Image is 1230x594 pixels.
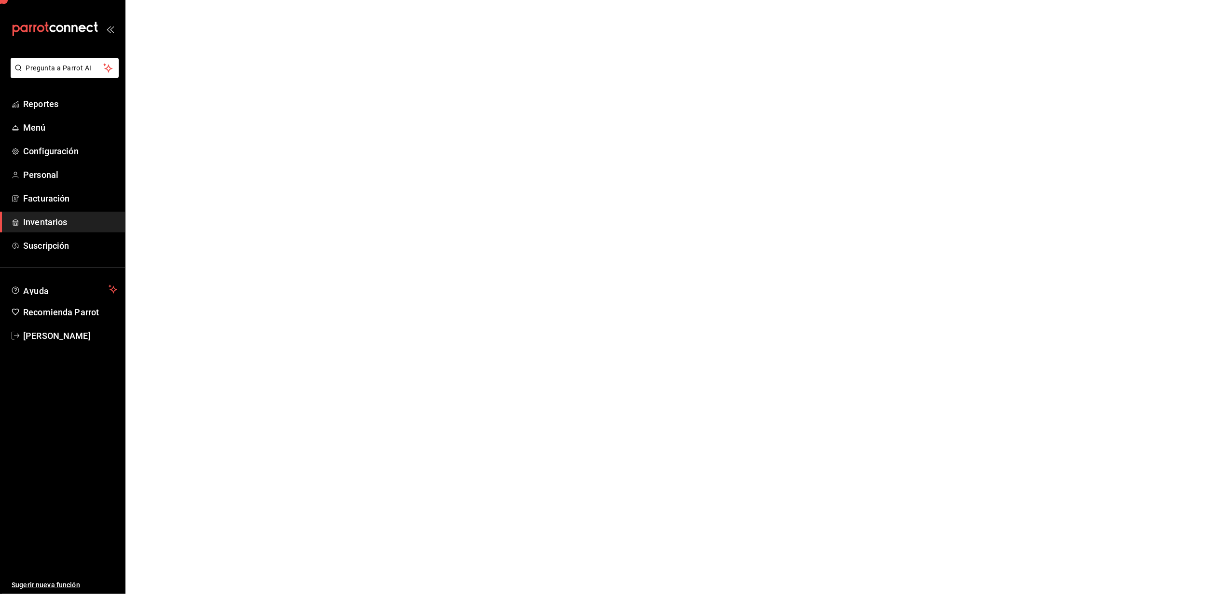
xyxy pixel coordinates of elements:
[23,283,105,295] span: Ayuda
[23,329,117,342] span: [PERSON_NAME]
[23,239,117,252] span: Suscripción
[23,121,117,134] span: Menú
[11,58,119,78] button: Pregunta a Parrot AI
[23,168,117,181] span: Personal
[12,580,117,590] span: Sugerir nueva función
[23,306,117,319] span: Recomienda Parrot
[26,63,104,73] span: Pregunta a Parrot AI
[23,145,117,158] span: Configuración
[7,70,119,80] a: Pregunta a Parrot AI
[106,25,114,33] button: open_drawer_menu
[23,216,117,229] span: Inventarios
[23,192,117,205] span: Facturación
[23,97,117,110] span: Reportes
